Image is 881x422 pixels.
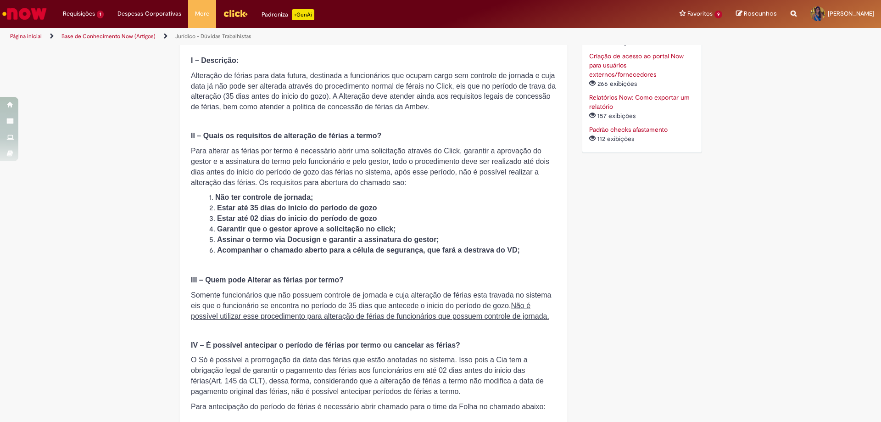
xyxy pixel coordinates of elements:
img: ServiceNow [1,5,48,23]
strong: Acompanhar o chamado aberto para a célula de segurança, que fará a destrava do VD; [217,246,520,254]
span: Requisições [63,9,95,18]
strong: Garantir que o gestor aprove a solicitação no click; [217,225,396,233]
span: Despesas Corporativas [117,9,181,18]
span: 1 [97,11,104,18]
span: Favoritos [687,9,713,18]
span: Alteração de férias para data futura, destinada a funcionários que ocupam cargo sem controle de j... [191,72,556,111]
strong: III – Quem pode Alterar as férias por termo? [191,276,344,284]
a: Rascunhos [736,10,777,18]
u: Não é possível utilizar esse procedimento para alteração de férias de funcionários que possuem co... [191,302,549,320]
img: click_logo_yellow_360x200.png [223,6,248,20]
strong: IV – É possível antecipar o período de férias por termo ou cancelar as férias? [191,341,460,349]
a: Página inicial [10,33,42,40]
a: Criação de acesso ao portal Now para usuários externos/fornecedores [589,52,684,79]
span: Para antecipação do período de férias é necessário abrir chamado para o time da Folha no chamado ... [191,403,546,411]
a: Relatórios Now: Como exportar um relatório [589,93,690,111]
strong: Não ter controle de jornada; [215,193,313,201]
span: 9 [714,11,722,18]
span: 157 exibições [589,112,637,120]
strong: I – Descrição: [191,56,239,64]
span: 112 exibições [589,135,636,143]
p: +GenAi [292,9,314,20]
a: Jurídico - Dúvidas Trabalhistas [175,33,251,40]
span: 266 exibições [589,79,639,88]
span: Rascunhos [744,9,777,18]
a: Padrão checks afastamento [589,125,668,134]
span: O Só é possível a prorrogação da data das férias que estão anotadas no sistema. Isso pois a Cia t... [191,356,544,395]
span: [PERSON_NAME] [828,10,874,17]
strong: Estar até 02 dias do inicio do período de gozo [217,214,377,222]
div: Padroniza [262,9,314,20]
strong: Estar até 35 dias do inicio do período de gozo [217,204,377,212]
span: Somente funcionários que não possuem controle de jornada e cuja alteração de férias esta travada ... [191,291,551,320]
a: Base de Conhecimento Now (Artigos) [61,33,156,40]
span: More [195,9,209,18]
span: Para alterar as férias por termo é necessário abrir uma solicitação através do Click, garantir a ... [191,147,549,186]
strong: II – Quais os requisitos de alteração de férias a termo? [191,132,381,140]
ul: Trilhas de página [7,28,580,45]
strong: Assinar o termo via Docusign e garantir a assinatura do gestor; [217,236,439,243]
